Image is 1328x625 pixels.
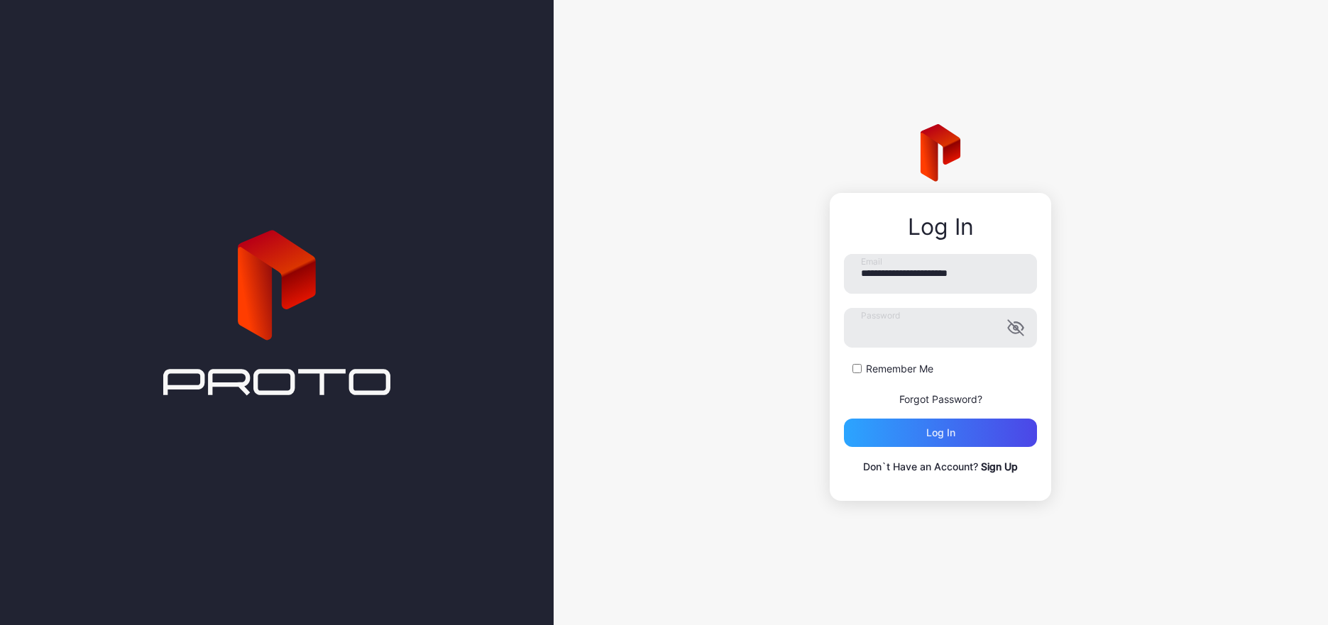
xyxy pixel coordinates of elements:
div: Log in [926,427,955,438]
button: Log in [844,419,1037,447]
a: Sign Up [981,460,1018,472]
input: Email [844,254,1037,294]
a: Forgot Password? [899,393,982,405]
p: Don`t Have an Account? [844,458,1037,475]
label: Remember Me [866,362,933,376]
input: Password [844,308,1037,348]
div: Log In [844,214,1037,240]
button: Password [1007,319,1024,336]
